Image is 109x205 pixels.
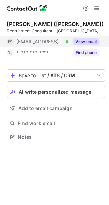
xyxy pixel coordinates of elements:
button: AI write personalized message [7,86,105,98]
span: Add to email campaign [18,106,73,111]
div: [PERSON_NAME] ([PERSON_NAME]) [7,20,104,27]
span: [EMAIL_ADDRESS][DOMAIN_NAME] [16,39,63,45]
button: Reveal Button [73,38,99,45]
span: Notes [18,134,102,140]
div: Save to List / ATS / CRM [19,73,93,78]
div: Recruitment Consultant - [GEOGRAPHIC_DATA] [7,28,105,34]
button: save-profile-one-click [7,69,105,82]
button: Reveal Button [73,49,99,56]
span: Find work email [18,120,102,126]
button: Notes [7,132,105,142]
span: AI write personalized message [19,89,91,95]
button: Add to email campaign [7,102,105,114]
img: ContactOut v5.3.10 [7,4,48,12]
button: Find work email [7,119,105,128]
